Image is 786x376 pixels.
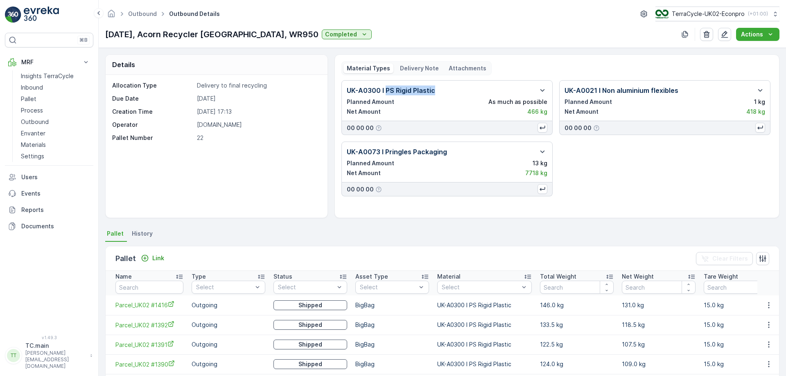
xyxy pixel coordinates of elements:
[347,124,374,132] p: 00 00 00
[197,81,319,90] p: Delivery to final recycling
[347,147,447,157] p: UK-A0073 I Pringles Packaging
[21,173,90,181] p: Users
[536,295,618,315] td: 146.0 kg
[24,7,59,23] img: logo_light-DOdMpM7g.png
[700,315,781,335] td: 15.0 kg
[347,169,381,177] p: Net Amount
[115,321,183,329] span: Parcel_UK02 #1392
[115,281,183,294] input: Search
[565,98,612,106] p: Planned Amount
[527,108,547,116] p: 466 kg
[298,321,322,329] p: Shipped
[565,108,599,116] p: Net Amount
[375,186,382,193] div: Help Tooltip Icon
[273,272,292,281] p: Status
[347,159,394,167] p: Planned Amount
[325,30,357,38] p: Completed
[746,108,765,116] p: 418 kg
[21,206,90,214] p: Reports
[18,70,93,82] a: Insights TerraCycle
[18,116,93,128] a: Outbound
[5,7,21,23] img: logo
[105,28,318,41] p: [DATE], Acorn Recycler [GEOGRAPHIC_DATA], WR950
[442,283,519,291] p: Select
[5,202,93,218] a: Reports
[351,315,433,335] td: BigBag
[622,281,696,294] input: Search
[375,125,382,131] div: Help Tooltip Icon
[622,272,654,281] p: Net Weight
[79,37,88,43] p: ⌘B
[5,185,93,202] a: Events
[355,272,388,281] p: Asset Type
[347,98,394,106] p: Planned Amount
[5,335,93,340] span: v 1.49.3
[351,295,433,315] td: BigBag
[21,118,49,126] p: Outbound
[273,359,347,369] button: Shipped
[618,295,700,315] td: 131.0 kg
[115,360,183,369] a: Parcel_UK02 #1390
[488,98,547,106] p: As much as possible
[322,29,372,39] button: Completed
[437,272,461,281] p: Material
[696,252,753,265] button: Clear Filters
[18,93,93,105] a: Pallet
[25,350,86,369] p: [PERSON_NAME][EMAIL_ADDRESS][DOMAIN_NAME]
[197,134,319,142] p: 22
[7,349,20,362] div: TT
[347,108,381,116] p: Net Amount
[115,301,183,309] a: Parcel_UK02 #1416
[132,230,153,238] span: History
[298,360,322,368] p: Shipped
[655,7,779,21] button: TerraCycle-UK02-Econpro(+01:00)
[273,300,347,310] button: Shipped
[21,72,74,80] p: Insights TerraCycle
[112,95,194,103] p: Due Date
[712,254,748,263] p: Clear Filters
[754,98,765,106] p: 1 kg
[21,83,43,92] p: Inbound
[21,189,90,198] p: Events
[18,128,93,139] a: Envanter
[197,108,319,116] p: [DATE] 17:13
[298,340,322,349] p: Shipped
[536,354,618,374] td: 124.0 kg
[167,10,221,18] span: Outbound Details
[21,58,77,66] p: MRF
[533,159,547,167] p: 13 kg
[21,152,44,160] p: Settings
[593,125,600,131] div: Help Tooltip Icon
[197,121,319,129] p: [DOMAIN_NAME]
[18,151,93,162] a: Settings
[351,354,433,374] td: BigBag
[25,342,86,350] p: TC.main
[273,320,347,330] button: Shipped
[115,340,183,349] a: Parcel_UK02 #1391
[618,335,700,354] td: 107.5 kg
[565,124,592,132] p: 00 00 00
[18,139,93,151] a: Materials
[565,86,678,95] p: UK-A0021 I Non aluminium flexibles
[618,354,700,374] td: 109.0 kg
[112,134,194,142] p: Pallet Number
[433,315,536,335] td: UK-A0300 I PS Rigid Plastic
[351,335,433,354] td: BigBag
[152,254,164,262] p: Link
[5,54,93,70] button: MRF
[741,30,763,38] p: Actions
[400,64,439,72] p: Delivery Note
[700,354,781,374] td: 15.0 kg
[449,64,486,72] p: Attachments
[5,218,93,234] a: Documents
[536,335,618,354] td: 122.5 kg
[187,315,269,335] td: Outgoing
[187,295,269,315] td: Outgoing
[700,335,781,354] td: 15.0 kg
[21,106,43,115] p: Process
[525,169,547,177] p: 7718 kg
[273,340,347,349] button: Shipped
[347,185,374,194] p: 00 00 00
